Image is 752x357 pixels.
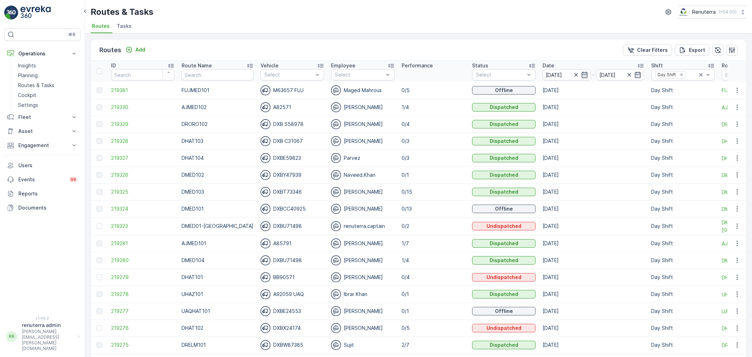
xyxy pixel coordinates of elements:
div: BB90571 [261,272,324,282]
p: Performance [402,62,433,69]
div: Day Shift [655,71,677,78]
p: Offline [495,308,513,315]
img: svg%3e [261,272,270,282]
p: ⌘B [68,32,75,37]
div: DXB C31067 [261,136,324,146]
td: DMED104 [178,252,257,269]
img: svg%3e [261,255,270,265]
a: 219281 [111,240,175,247]
img: svg%3e [261,187,270,197]
td: [DATE] [539,99,648,116]
button: Dispatched [472,256,536,265]
span: Tasks [117,23,132,30]
div: Toggle Row Selected [97,155,102,161]
p: renuterra.admin [22,322,75,329]
img: svg%3e [331,340,341,350]
a: 219327 [111,155,175,162]
img: svg%3e [331,136,341,146]
button: Undispatched [472,222,536,230]
td: [DATE] [539,167,648,183]
td: AJMED102 [178,99,257,116]
button: Dispatched [472,137,536,145]
p: Date [543,62,554,69]
span: v 1.49.0 [4,316,80,320]
td: Day Shift [648,217,718,235]
img: svg%3e [261,170,270,180]
div: [PERSON_NAME] [331,187,395,197]
img: svg%3e [331,170,341,180]
p: Undispatched [487,274,521,281]
p: Dispatched [490,104,518,111]
td: [DATE] [539,337,648,353]
div: DXBU71498 [261,255,324,265]
td: 0/4 [398,116,469,133]
p: Dispatched [490,171,518,178]
p: ID [111,62,116,69]
div: A85791 [261,238,324,248]
td: DHAT103 [178,133,257,150]
td: 2/7 [398,337,469,353]
p: Employee [331,62,355,69]
img: Screenshot_2024-07-26_at_13.33.01.png [678,8,689,16]
p: 99 [71,177,76,182]
td: Day Shift [648,133,718,150]
img: svg%3e [261,238,270,248]
input: Search [182,69,253,80]
p: Undispatched [487,325,521,332]
button: Dispatched [472,188,536,196]
td: 0/5 [398,82,469,99]
button: Dispatched [472,290,536,298]
p: Route Name [182,62,212,69]
button: RRrenuterra.admin[PERSON_NAME][EMAIL_ADDRESS][PERSON_NAME][DOMAIN_NAME] [4,322,80,351]
div: DXBCC40925 [261,204,324,214]
a: 219278 [111,291,175,298]
td: Day Shift [648,252,718,269]
img: svg%3e [261,85,270,95]
td: 0/15 [398,183,469,200]
div: Naveed.Khan [331,170,395,180]
div: Toggle Row Selected [97,342,102,348]
p: Offline [495,87,513,94]
a: 219330 [111,104,175,111]
div: Ibrar Khan [331,289,395,299]
button: Undispatched [472,324,536,332]
p: Renuterra [692,8,716,16]
a: 219328 [111,138,175,145]
p: Status [472,62,488,69]
button: Dispatched [472,103,536,111]
p: Planning [18,72,38,79]
button: Dispatched [472,341,536,349]
td: [DATE] [539,82,648,99]
td: [DATE] [539,286,648,303]
p: - [592,71,595,79]
td: 0/5 [398,320,469,337]
td: 0/3 [398,150,469,167]
div: DXBW87385 [261,340,324,350]
img: svg%3e [261,119,270,129]
img: svg%3e [331,323,341,333]
td: 0/13 [398,200,469,217]
td: Day Shift [648,320,718,337]
p: Users [18,162,78,169]
td: DRORO102 [178,116,257,133]
span: 219324 [111,205,175,212]
p: Dispatched [490,188,518,195]
td: [DATE] [539,320,648,337]
td: Day Shift [648,82,718,99]
td: [DATE] [539,200,648,217]
img: svg%3e [331,153,341,163]
td: UHAZ101 [178,286,257,303]
a: 219280 [111,257,175,264]
img: svg%3e [261,306,270,316]
div: RR [6,331,17,342]
td: Day Shift [648,116,718,133]
div: Toggle Row Selected [97,121,102,127]
button: Operations [4,47,80,61]
td: DMED01-[GEOGRAPHIC_DATA] [178,217,257,235]
div: Toggle Row Selected [97,258,102,263]
p: Fleet [18,114,66,121]
a: 219325 [111,188,175,195]
td: Day Shift [648,200,718,217]
p: Dispatched [490,257,518,264]
td: Day Shift [648,235,718,252]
